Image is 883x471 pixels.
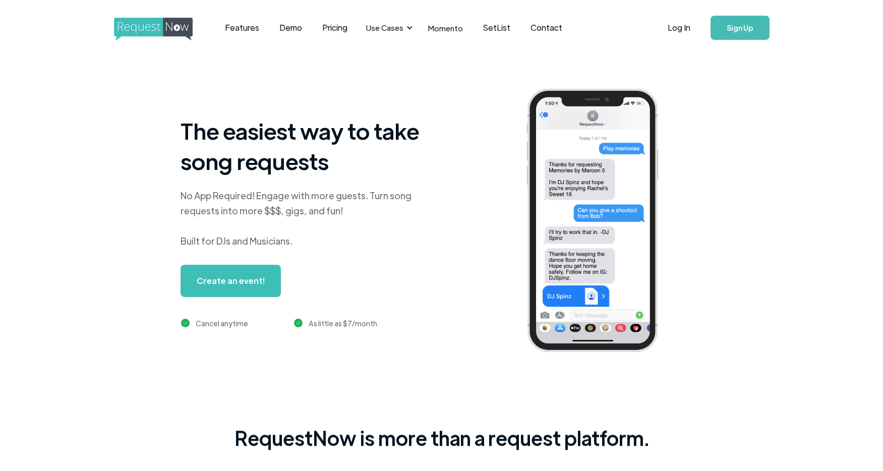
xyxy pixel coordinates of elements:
a: Sign Up [711,16,770,40]
a: Momento [418,13,473,43]
div: Use Cases [360,12,416,43]
div: Cancel anytime [196,317,248,329]
div: No App Required! Engage with more guests. Turn song requests into more $$$, gigs, and fun! Built ... [181,188,433,249]
img: green checkmark [181,319,190,327]
a: Demo [269,12,312,43]
div: Use Cases [366,22,403,33]
a: SetList [473,12,520,43]
div: As little as $7/month [309,317,377,329]
a: home [114,18,190,38]
h1: The easiest way to take song requests [181,115,433,176]
a: Features [215,12,269,43]
img: requestnow logo [114,18,211,41]
img: green checkmark [294,319,303,327]
img: iphone screenshot [515,82,685,363]
a: Contact [520,12,572,43]
a: Pricing [312,12,358,43]
a: Log In [658,10,700,45]
a: Create an event! [181,265,281,297]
